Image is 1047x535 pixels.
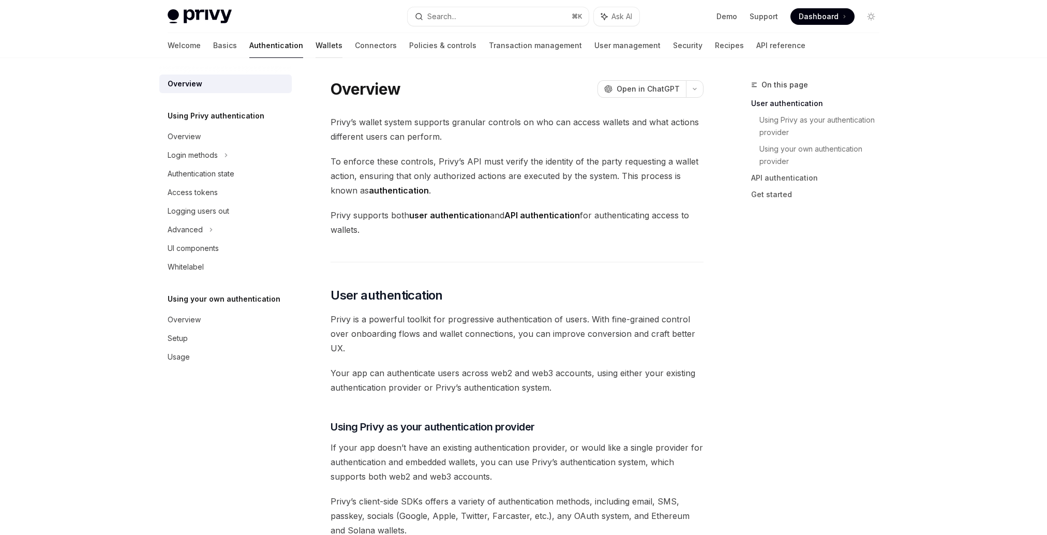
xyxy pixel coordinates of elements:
[355,33,397,58] a: Connectors
[594,33,661,58] a: User management
[159,348,292,366] a: Usage
[159,239,292,258] a: UI components
[611,11,632,22] span: Ask AI
[597,80,686,98] button: Open in ChatGPT
[168,33,201,58] a: Welcome
[168,293,280,305] h5: Using your own authentication
[159,310,292,329] a: Overview
[751,186,888,203] a: Get started
[168,110,264,122] h5: Using Privy authentication
[159,165,292,183] a: Authentication state
[756,33,805,58] a: API reference
[427,10,456,23] div: Search...
[168,78,202,90] div: Overview
[168,332,188,345] div: Setup
[168,168,234,180] div: Authentication state
[799,11,839,22] span: Dashboard
[168,149,218,161] div: Login methods
[761,79,808,91] span: On this page
[159,183,292,202] a: Access tokens
[168,261,204,273] div: Whitelabel
[168,186,218,199] div: Access tokens
[489,33,582,58] a: Transaction management
[168,351,190,363] div: Usage
[159,258,292,276] a: Whitelabel
[759,141,888,170] a: Using your own authentication provider
[331,115,704,144] span: Privy’s wallet system supports granular controls on who can access wallets and what actions diffe...
[716,11,737,22] a: Demo
[408,7,589,26] button: Search...⌘K
[159,127,292,146] a: Overview
[331,154,704,198] span: To enforce these controls, Privy’s API must verify the identity of the party requesting a wallet ...
[673,33,702,58] a: Security
[409,33,476,58] a: Policies & controls
[617,84,680,94] span: Open in ChatGPT
[159,75,292,93] a: Overview
[594,7,639,26] button: Ask AI
[331,312,704,355] span: Privy is a powerful toolkit for progressive authentication of users. With fine-grained control ov...
[316,33,342,58] a: Wallets
[168,9,232,24] img: light logo
[159,202,292,220] a: Logging users out
[168,314,201,326] div: Overview
[759,112,888,141] a: Using Privy as your authentication provider
[331,287,443,304] span: User authentication
[331,420,535,434] span: Using Privy as your authentication provider
[751,95,888,112] a: User authentication
[168,242,219,255] div: UI components
[750,11,778,22] a: Support
[369,185,429,196] strong: authentication
[331,80,400,98] h1: Overview
[331,366,704,395] span: Your app can authenticate users across web2 and web3 accounts, using either your existing authent...
[168,224,203,236] div: Advanced
[715,33,744,58] a: Recipes
[409,210,490,220] strong: user authentication
[159,329,292,348] a: Setup
[168,130,201,143] div: Overview
[249,33,303,58] a: Authentication
[790,8,855,25] a: Dashboard
[168,205,229,217] div: Logging users out
[213,33,237,58] a: Basics
[331,208,704,237] span: Privy supports both and for authenticating access to wallets.
[504,210,580,220] strong: API authentication
[751,170,888,186] a: API authentication
[331,440,704,484] span: If your app doesn’t have an existing authentication provider, or would like a single provider for...
[863,8,879,25] button: Toggle dark mode
[572,12,582,21] span: ⌘ K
